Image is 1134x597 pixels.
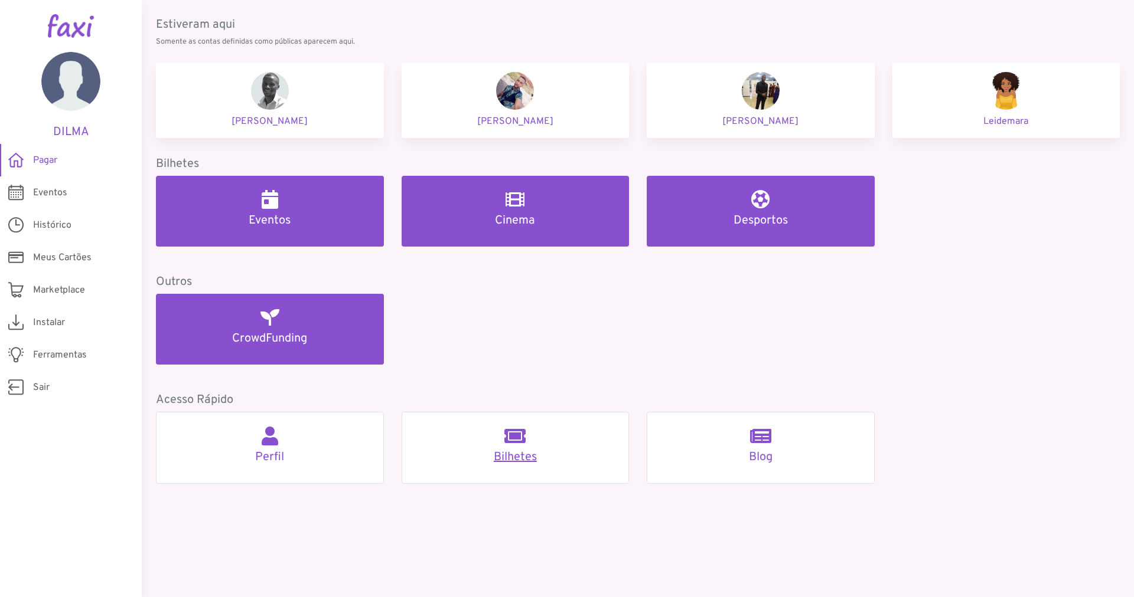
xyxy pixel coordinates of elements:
[33,348,87,362] span: Ferramentas
[661,450,860,464] h5: Blog
[165,114,374,129] p: [PERSON_NAME]
[170,332,370,346] h5: CrowdFunding
[402,176,630,247] a: Cinema
[416,450,615,464] h5: Bilhetes
[33,218,71,232] span: Histórico
[402,412,630,484] a: Bilhetes
[18,125,124,139] h5: DILMA
[33,283,85,297] span: Marketplace
[156,275,1120,289] h5: Outros
[647,63,875,138] a: Mikas Robalo [PERSON_NAME]
[156,63,384,138] a: jailson silva [PERSON_NAME]
[156,37,1120,48] p: Somente as contas definidas como públicas aparecem aqui.
[496,72,534,110] img: Edmar Andrade
[402,63,630,138] a: Edmar Andrade [PERSON_NAME]
[170,214,370,228] h5: Eventos
[156,294,384,365] a: CrowdFunding
[411,114,620,129] p: [PERSON_NAME]
[902,114,1111,129] p: Leidemara
[742,72,780,110] img: Mikas Robalo
[892,63,1120,138] a: Leidemara Leidemara
[33,316,65,330] span: Instalar
[647,412,875,484] a: Blog
[656,114,865,129] p: [PERSON_NAME]
[156,157,1120,171] h5: Bilhetes
[156,412,384,484] a: Perfil
[647,176,875,247] a: Desportos
[33,380,50,395] span: Sair
[251,72,289,110] img: jailson silva
[33,251,92,265] span: Meus Cartões
[156,393,1120,407] h5: Acesso Rápido
[661,214,861,228] h5: Desportos
[18,52,124,139] a: DILMA
[156,176,384,247] a: Eventos
[171,450,369,464] h5: Perfil
[156,18,1120,32] h5: Estiveram aqui
[33,153,57,168] span: Pagar
[416,214,615,228] h5: Cinema
[987,72,1025,110] img: Leidemara
[33,186,67,200] span: Eventos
